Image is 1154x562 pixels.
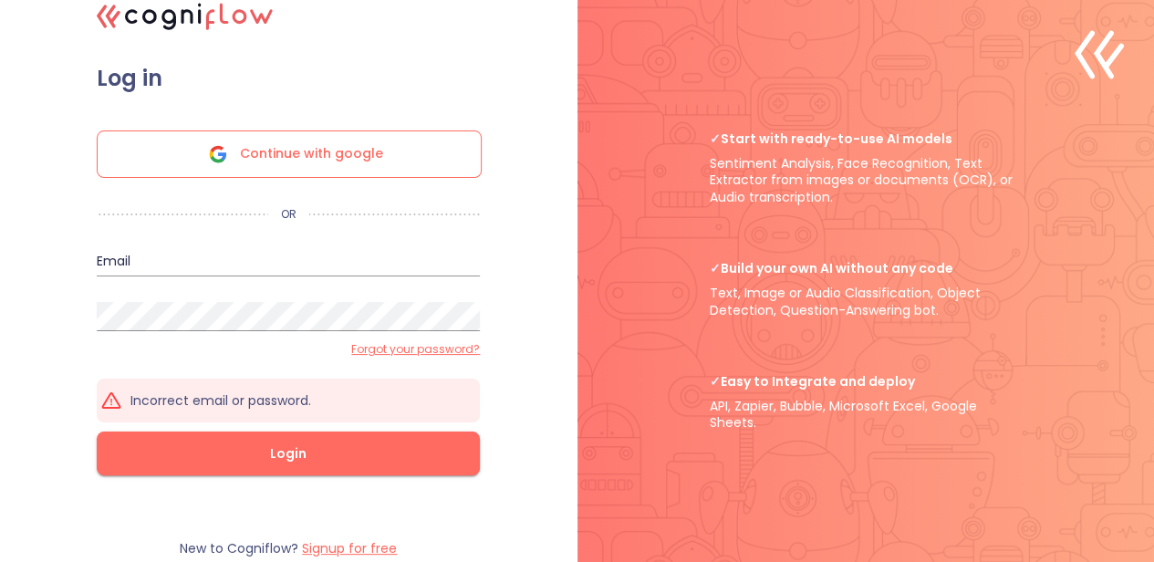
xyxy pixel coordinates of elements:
label: Forgot your password? [351,342,480,357]
p: OR [268,207,309,222]
b: ✓ [710,372,721,390]
span: Login [126,442,451,465]
span: Continue with google [240,131,383,177]
label: Signup for free [302,539,397,557]
p: API, Zapier, Bubble, Microsoft Excel, Google Sheets. [710,373,1023,432]
b: ✓ [710,130,721,148]
span: Easy to Integrate and deploy [710,373,1023,390]
b: ✓ [710,259,721,277]
div: Continue with google [97,130,482,178]
p: Incorrect email or password. [130,392,311,410]
button: Login [97,432,480,475]
span: Start with ready-to-use AI models [710,130,1023,148]
span: Build your own AI without any code [710,260,1023,277]
span: Log in [97,65,480,92]
p: Sentiment Analysis, Face Recognition, Text Extractor from images or documents (OCR), or Audio tra... [710,130,1023,205]
p: Text, Image or Audio Classification, Object Detection, Question-Answering bot. [710,260,1023,318]
p: New to Cogniflow? [180,540,397,557]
